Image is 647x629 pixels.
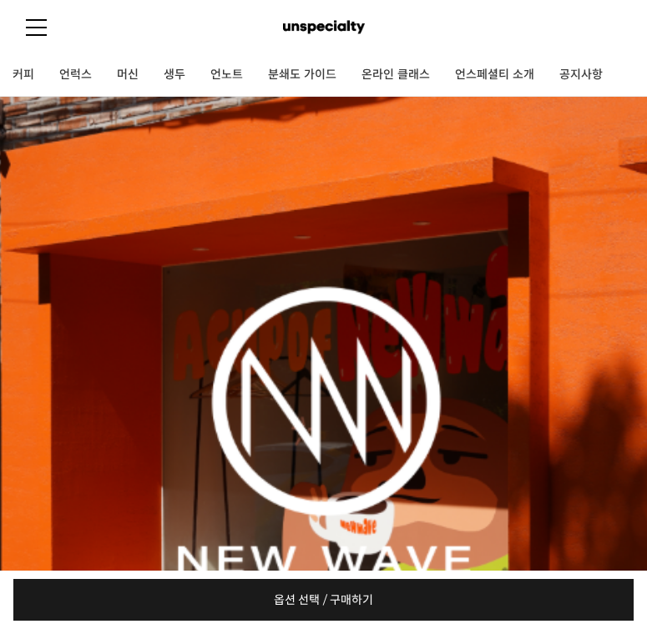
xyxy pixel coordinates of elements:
a: 언노트 [198,54,255,96]
a: 언스페셜티 소개 [442,54,547,96]
a: 분쇄도 가이드 [255,54,349,96]
a: 온라인 클래스 [349,54,442,96]
a: 생두 [151,54,198,96]
a: 언럭스 [47,54,104,96]
img: 언스페셜티 몰 [283,15,364,40]
a: 옵션 선택 / 구매하기 [13,579,634,621]
a: 머신 [104,54,151,96]
span: 옵션 선택 / 구매하기 [274,579,374,621]
a: 공지사항 [547,54,615,96]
